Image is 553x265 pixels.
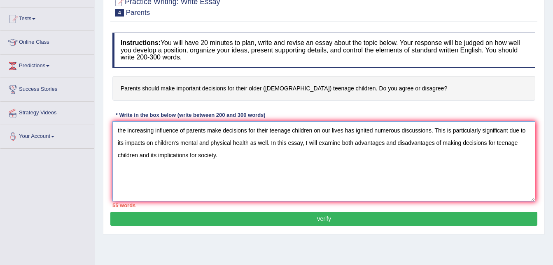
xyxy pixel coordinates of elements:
[126,9,150,17] small: Parents
[0,31,94,52] a: Online Class
[0,7,94,28] a: Tests
[112,201,535,209] div: 55 words
[121,39,161,46] b: Instructions:
[0,125,94,146] a: Your Account
[0,78,94,99] a: Success Stories
[112,33,535,68] h4: You will have 20 minutes to plan, write and revise an essay about the topic below. Your response ...
[0,54,94,75] a: Predictions
[110,212,537,226] button: Verify
[112,76,535,101] h4: Parents should make important decisions for their older ([DEMOGRAPHIC_DATA]) teenage children. Do...
[112,111,268,119] div: * Write in the box below (write between 200 and 300 words)
[115,9,124,17] span: 4
[0,102,94,122] a: Strategy Videos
